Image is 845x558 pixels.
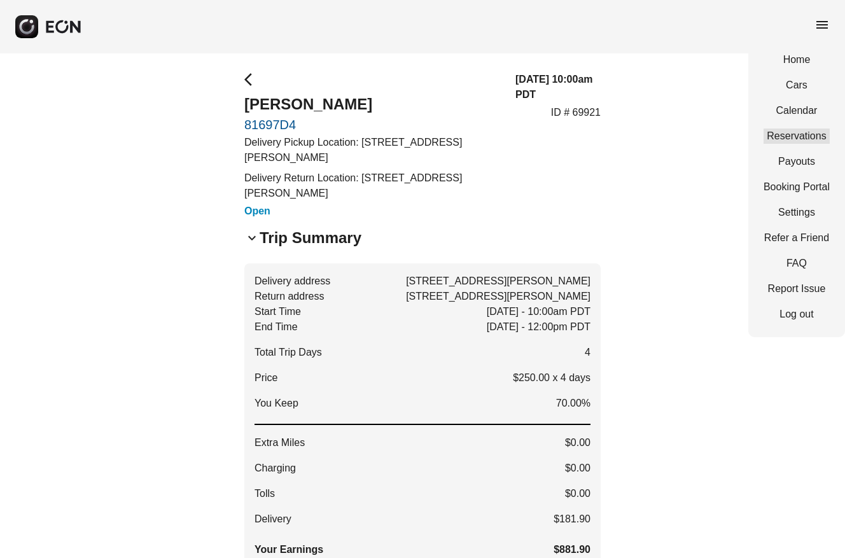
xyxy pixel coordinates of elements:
[255,542,323,557] span: Your Earnings
[255,512,291,527] span: Delivery
[764,230,830,246] a: Refer a Friend
[764,205,830,220] a: Settings
[255,345,322,360] span: Total Trip Days
[255,304,301,319] span: Start Time
[255,370,277,386] p: Price
[764,103,830,118] a: Calendar
[255,486,275,501] span: Tolls
[814,17,830,32] span: menu
[406,274,590,289] span: [STREET_ADDRESS][PERSON_NAME]
[764,78,830,93] a: Cars
[244,230,260,246] span: keyboard_arrow_down
[565,435,590,450] span: $0.00
[244,204,500,219] h3: Open
[244,72,260,87] span: arrow_back_ios
[554,542,590,557] span: $881.90
[244,171,500,201] p: Delivery Return Location: [STREET_ADDRESS][PERSON_NAME]
[255,319,298,335] span: End Time
[554,512,590,527] span: $181.90
[764,307,830,322] a: Log out
[255,461,296,476] span: Charging
[551,105,601,120] p: ID # 69921
[255,274,330,289] span: Delivery address
[764,154,830,169] a: Payouts
[255,396,298,411] span: You Keep
[244,94,500,115] h2: [PERSON_NAME]
[515,72,601,102] h3: [DATE] 10:00am PDT
[565,486,590,501] span: $0.00
[764,52,830,67] a: Home
[565,461,590,476] span: $0.00
[764,129,830,144] a: Reservations
[255,435,305,450] span: Extra Miles
[764,256,830,271] a: FAQ
[487,319,590,335] span: [DATE] - 12:00pm PDT
[244,135,500,165] p: Delivery Pickup Location: [STREET_ADDRESS][PERSON_NAME]
[513,370,590,386] p: $250.00 x 4 days
[764,281,830,296] a: Report Issue
[487,304,590,319] span: [DATE] - 10:00am PDT
[764,179,830,195] a: Booking Portal
[406,289,590,304] span: [STREET_ADDRESS][PERSON_NAME]
[556,396,590,411] span: 70.00%
[244,117,500,132] a: 81697D4
[260,228,361,248] h2: Trip Summary
[585,345,590,360] span: 4
[255,289,324,304] span: Return address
